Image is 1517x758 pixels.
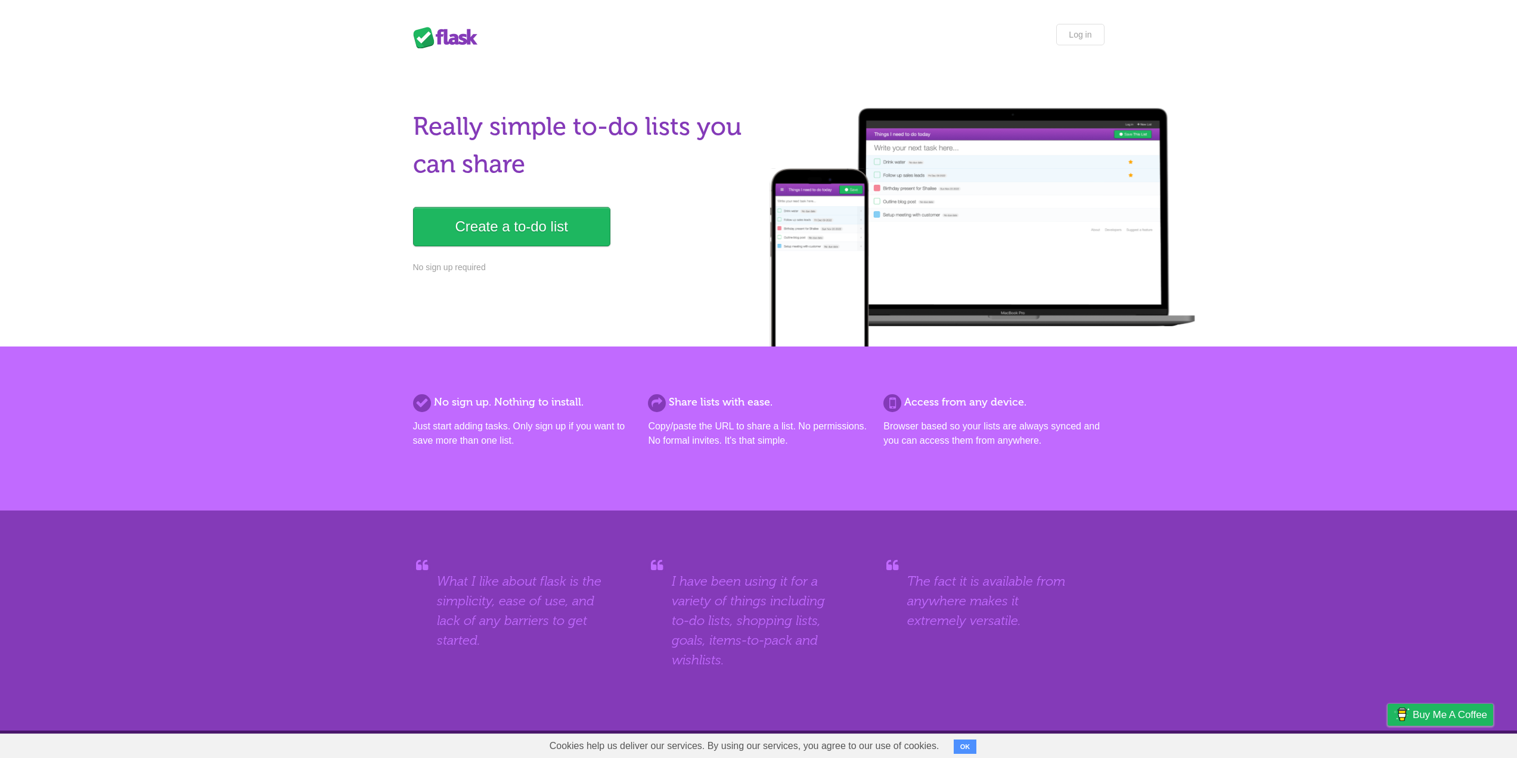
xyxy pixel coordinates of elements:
[413,394,634,410] h2: No sign up. Nothing to install.
[538,734,951,758] span: Cookies help us deliver our services. By using our services, you agree to our use of cookies.
[1413,704,1487,725] span: Buy me a coffee
[1394,704,1410,725] img: Buy me a coffee
[907,571,1080,630] blockquote: The fact it is available from anywhere makes it extremely versatile.
[413,108,752,183] h1: Really simple to-do lists you can share
[413,27,485,48] div: Flask Lists
[437,571,610,650] blockquote: What I like about flask is the simplicity, ease of use, and lack of any barriers to get started.
[883,419,1104,448] p: Browser based so your lists are always synced and you can access them from anywhere.
[1388,704,1493,726] a: Buy me a coffee
[413,207,610,246] a: Create a to-do list
[1056,24,1104,45] a: Log in
[648,419,868,448] p: Copy/paste the URL to share a list. No permissions. No formal invites. It's that simple.
[413,261,752,274] p: No sign up required
[954,740,977,754] button: OK
[413,419,634,448] p: Just start adding tasks. Only sign up if you want to save more than one list.
[648,394,868,410] h2: Share lists with ease.
[672,571,845,670] blockquote: I have been using it for a variety of things including to-do lists, shopping lists, goals, items-...
[883,394,1104,410] h2: Access from any device.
